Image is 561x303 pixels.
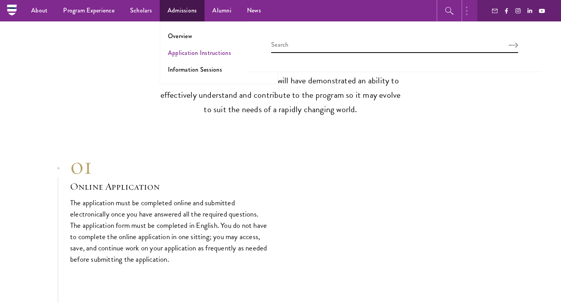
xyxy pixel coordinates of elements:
[160,45,401,117] p: Interested candidates participate in a rigorous and thorough selection process, designed to ident...
[168,32,192,41] a: Overview
[70,197,269,265] p: The application must be completed online and submitted electronically once you have answered all ...
[168,48,231,57] a: Application Instructions
[70,180,269,193] h3: Online Application
[271,40,518,53] input: Search
[70,152,269,180] div: 01
[168,65,222,74] a: Information Sessions
[509,42,518,48] button: Search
